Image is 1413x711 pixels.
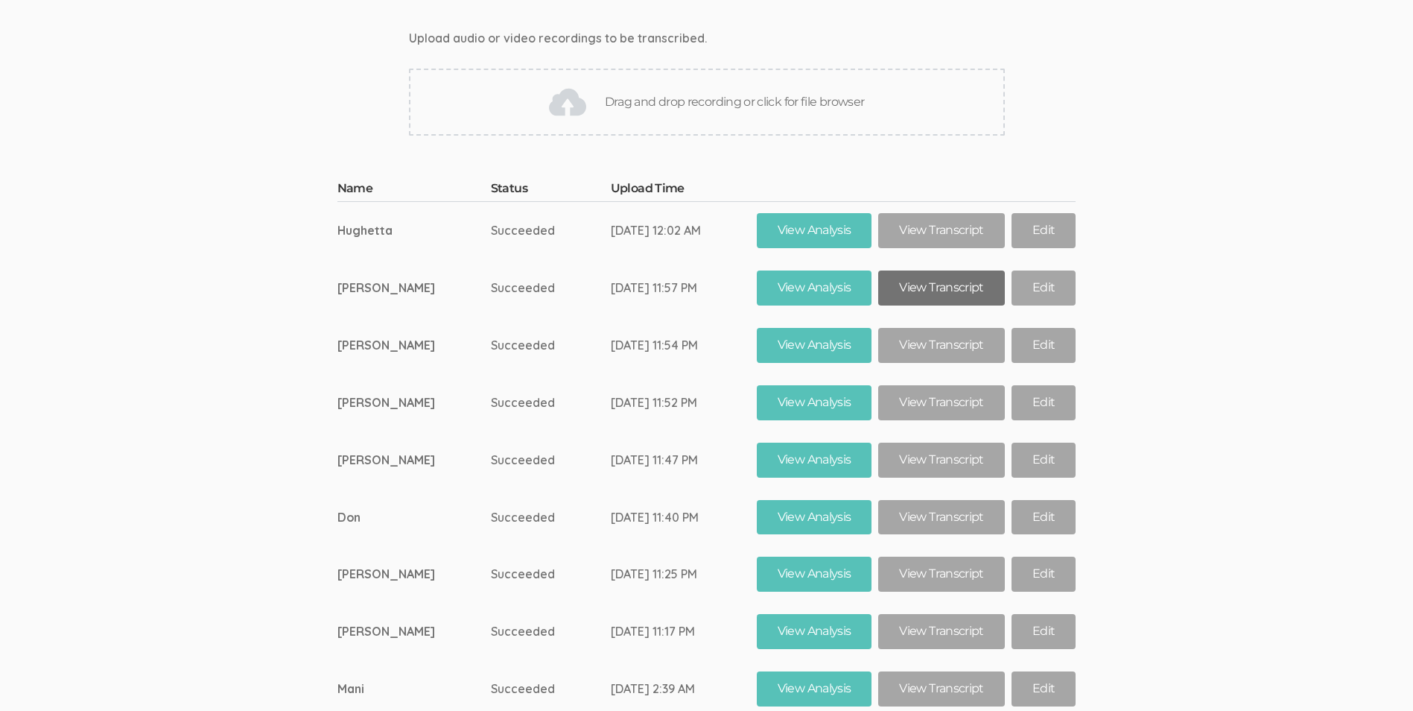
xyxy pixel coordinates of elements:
th: Upload Time [611,180,757,201]
a: Edit [1012,500,1076,535]
a: View Analysis [757,213,872,248]
td: Don [337,489,491,546]
a: View Transcript [878,328,1004,363]
td: [PERSON_NAME] [337,317,491,374]
a: View Transcript [878,443,1004,478]
td: [DATE] 11:25 PM [611,546,757,603]
th: Status [491,180,611,201]
img: Drag and drop recording or click for file browser [549,83,586,121]
td: [DATE] 11:57 PM [611,259,757,317]
a: View Analysis [757,500,872,535]
td: Succeeded [491,374,611,432]
a: View Transcript [878,614,1004,649]
a: Edit [1012,671,1076,707]
a: View Transcript [878,385,1004,420]
td: [DATE] 11:47 PM [611,432,757,489]
a: Edit [1012,614,1076,649]
a: Edit [1012,557,1076,592]
td: Hughetta [337,202,491,259]
td: [PERSON_NAME] [337,546,491,603]
a: View Analysis [757,385,872,420]
a: View Transcript [878,557,1004,592]
a: Edit [1012,213,1076,248]
td: Succeeded [491,259,611,317]
a: View Analysis [757,614,872,649]
a: View Transcript [878,671,1004,707]
td: [DATE] 11:40 PM [611,489,757,546]
td: [DATE] 11:54 PM [611,317,757,374]
a: View Transcript [878,213,1004,248]
td: Succeeded [491,432,611,489]
td: Succeeded [491,603,611,660]
a: View Analysis [757,671,872,707]
td: [PERSON_NAME] [337,603,491,660]
iframe: Chat Widget [1339,639,1413,711]
th: Name [337,180,491,201]
td: Succeeded [491,202,611,259]
a: View Transcript [878,271,1004,306]
td: Succeeded [491,546,611,603]
a: Edit [1012,385,1076,420]
a: View Analysis [757,557,872,592]
a: Edit [1012,443,1076,478]
a: Edit [1012,271,1076,306]
div: Upload audio or video recordings to be transcribed. [409,30,1005,47]
td: [DATE] 12:02 AM [611,202,757,259]
td: [DATE] 11:52 PM [611,374,757,432]
td: [PERSON_NAME] [337,432,491,489]
a: View Analysis [757,328,872,363]
a: View Analysis [757,443,872,478]
a: Edit [1012,328,1076,363]
div: Drag and drop recording or click for file browser [409,69,1005,136]
a: View Transcript [878,500,1004,535]
td: [DATE] 11:17 PM [611,603,757,660]
a: View Analysis [757,271,872,306]
td: [PERSON_NAME] [337,374,491,432]
td: Succeeded [491,489,611,546]
td: Succeeded [491,317,611,374]
td: [PERSON_NAME] [337,259,491,317]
